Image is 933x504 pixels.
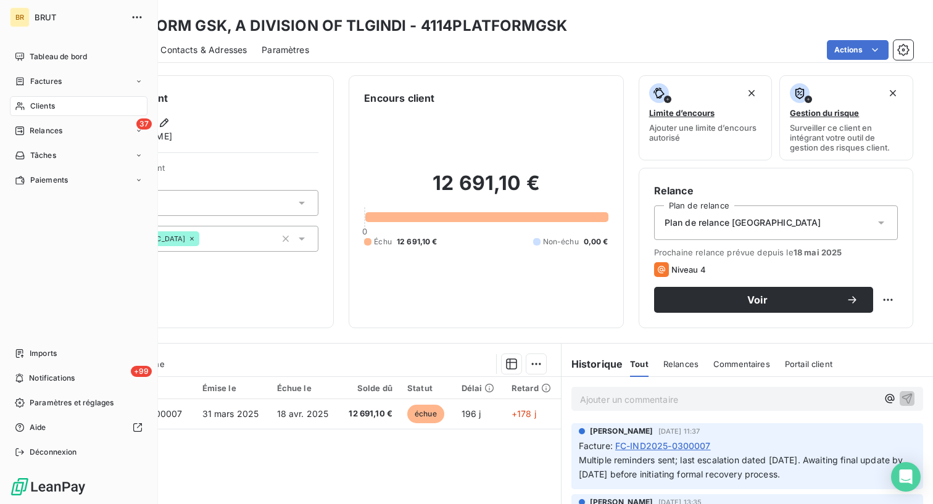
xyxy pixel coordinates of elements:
[649,108,715,118] span: Limite d’encours
[202,408,259,419] span: 31 mars 2025
[654,287,873,313] button: Voir
[779,75,913,160] button: Gestion du risqueSurveiller ce client en intégrant votre outil de gestion des risques client.
[30,348,57,359] span: Imports
[136,118,152,130] span: 37
[579,439,613,452] span: Facture :
[407,405,444,423] span: échue
[364,171,608,208] h2: 12 691,10 €
[262,44,309,56] span: Paramètres
[579,455,906,479] span: Multiple reminders sent; last escalation dated [DATE]. Awaiting final update by [DATE] before ini...
[10,477,86,497] img: Logo LeanPay
[663,359,699,369] span: Relances
[654,247,898,257] span: Prochaine relance prévue depuis le
[30,422,46,433] span: Aide
[10,7,30,27] div: BR
[30,150,56,161] span: Tâches
[30,51,87,62] span: Tableau de bord
[160,44,247,56] span: Contacts & Adresses
[364,91,434,105] h6: Encours client
[202,383,262,393] div: Émise le
[30,175,68,186] span: Paiements
[891,462,921,492] div: Open Intercom Messenger
[131,366,152,377] span: +99
[397,236,437,247] span: 12 691,10 €
[346,383,392,393] div: Solde dû
[785,359,832,369] span: Portail client
[99,163,318,180] span: Propriétés Client
[75,91,318,105] h6: Informations client
[35,12,123,22] span: BRUT
[374,236,392,247] span: Échu
[827,40,889,60] button: Actions
[30,447,77,458] span: Déconnexion
[562,357,623,371] h6: Historique
[277,408,329,419] span: 18 avr. 2025
[512,383,554,393] div: Retard
[665,217,821,229] span: Plan de relance [GEOGRAPHIC_DATA]
[671,265,706,275] span: Niveau 4
[407,383,447,393] div: Statut
[639,75,773,160] button: Limite d’encoursAjouter une limite d’encours autorisé
[790,123,903,152] span: Surveiller ce client en intégrant votre outil de gestion des risques client.
[630,359,649,369] span: Tout
[362,226,367,236] span: 0
[584,236,608,247] span: 0,00 €
[713,359,770,369] span: Commentaires
[654,183,898,198] h6: Relance
[462,383,497,393] div: Délai
[512,408,536,419] span: +178 j
[199,233,209,244] input: Ajouter une valeur
[669,295,846,305] span: Voir
[649,123,762,143] span: Ajouter une limite d’encours autorisé
[615,439,711,452] span: FC-IND2025-0300007
[29,373,75,384] span: Notifications
[794,247,842,257] span: 18 mai 2025
[658,428,700,435] span: [DATE] 11:37
[346,408,392,420] span: 12 691,10 €
[30,397,114,408] span: Paramètres et réglages
[277,383,332,393] div: Échue le
[790,108,859,118] span: Gestion du risque
[30,76,62,87] span: Factures
[543,236,579,247] span: Non-échu
[30,125,62,136] span: Relances
[109,15,567,37] h3: PLATFORM GSK, A DIVISION OF TLGINDI - 4114PLATFORMGSK
[30,101,55,112] span: Clients
[590,426,653,437] span: [PERSON_NAME]
[462,408,481,419] span: 196 j
[10,418,147,437] a: Aide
